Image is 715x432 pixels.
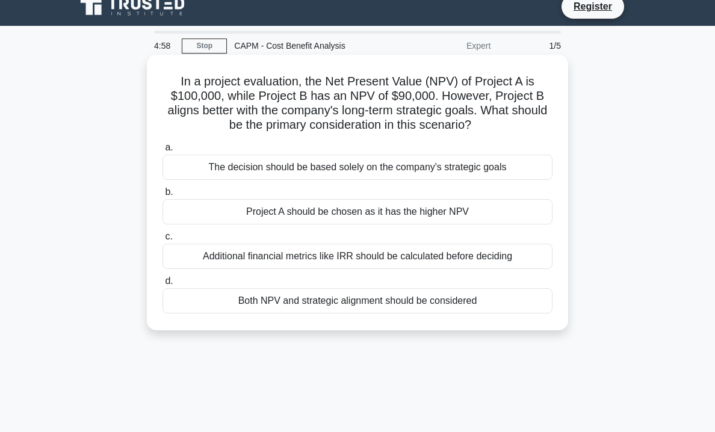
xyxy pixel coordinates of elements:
div: 1/5 [498,34,568,58]
span: c. [165,231,172,241]
div: The decision should be based solely on the company's strategic goals [162,155,552,180]
span: a. [165,142,173,152]
div: Additional financial metrics like IRR should be calculated before deciding [162,244,552,269]
div: Both NPV and strategic alignment should be considered [162,288,552,313]
div: Project A should be chosen as it has the higher NPV [162,199,552,224]
h5: In a project evaluation, the Net Present Value (NPV) of Project A is $100,000, while Project B ha... [161,74,554,133]
div: Expert [392,34,498,58]
div: 4:58 [147,34,182,58]
div: CAPM - Cost Benefit Analysis [227,34,392,58]
span: d. [165,276,173,286]
a: Stop [182,39,227,54]
span: b. [165,187,173,197]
